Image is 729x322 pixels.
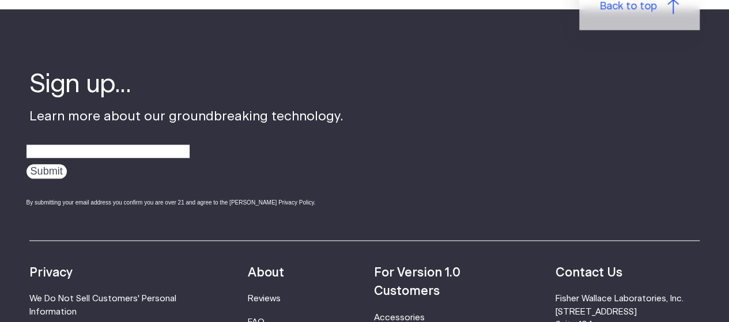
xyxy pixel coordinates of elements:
[248,294,281,303] a: Reviews
[29,67,343,217] div: Learn more about our groundbreaking technology.
[27,164,67,179] input: Submit
[555,267,622,279] strong: Contact Us
[29,267,73,279] strong: Privacy
[248,267,284,279] strong: About
[27,198,343,207] div: By submitting your email address you confirm you are over 21 and agree to the [PERSON_NAME] Priva...
[374,267,460,297] strong: For Version 1.0 Customers
[29,67,343,102] h4: Sign up...
[29,294,176,316] a: We Do Not Sell Customers' Personal Information
[374,313,425,322] a: Accessories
